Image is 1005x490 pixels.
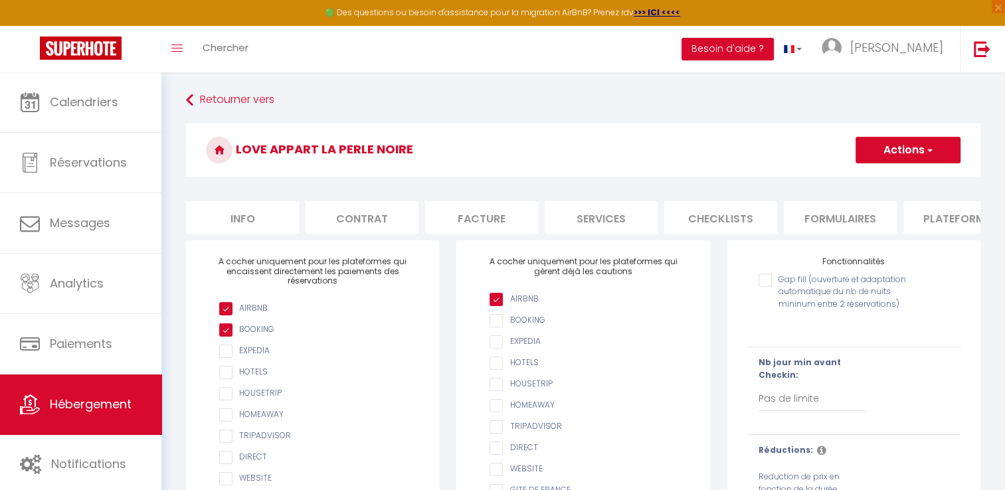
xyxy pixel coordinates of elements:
span: Réservations [50,154,127,171]
img: Super Booking [40,37,122,60]
span: Paiements [50,335,112,352]
span: Chercher [203,41,248,54]
h4: Fonctionnalités [747,257,960,266]
a: Chercher [193,26,258,72]
img: ... [822,38,842,58]
h4: A cocher uniquement pour les plateformes qui gèrent déjà les cautions [476,257,689,276]
a: ... [PERSON_NAME] [812,26,960,72]
span: Hébergement [50,396,132,412]
label: Gap fill (ouverture et adaptation automatique du nb de nuits mininum entre 2 réservations) [772,274,913,311]
button: Actions [856,137,960,163]
li: Info [186,201,299,234]
li: Checklists [664,201,777,234]
img: logout [974,41,990,57]
span: [PERSON_NAME] [850,39,943,56]
li: Facture [425,201,538,234]
b: Réductions: [759,444,813,455]
span: Calendriers [50,94,118,110]
li: Formulaires [784,201,897,234]
li: Services [545,201,658,234]
b: Nb jour min avant Checkin: [759,357,841,380]
button: Besoin d'aide ? [682,38,774,60]
span: Messages [50,214,110,231]
a: Retourner vers [186,88,980,112]
h4: A cocher uniquement pour les plateformes qui encaissent directement les paiements des réservations [206,257,419,286]
a: >>> ICI <<<< [634,7,680,18]
span: Analytics [50,275,104,291]
h3: Love appart La perle noire [186,123,980,177]
span: Notifications [51,455,126,472]
li: Contrat [306,201,418,234]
